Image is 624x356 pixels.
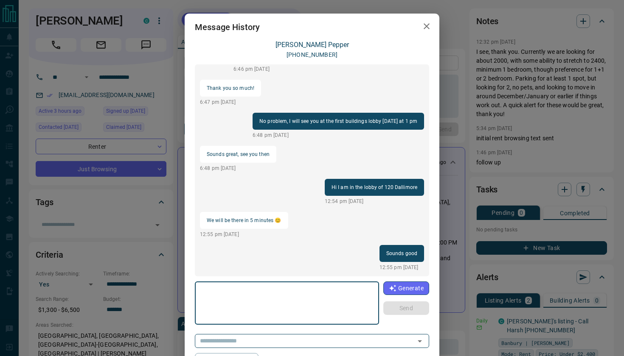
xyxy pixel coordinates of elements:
[207,215,281,225] p: We will be there in 5 minutes 😊
[383,281,429,295] button: Generate
[332,182,417,192] p: Hi I am in the lobby of 120 Dallimore
[185,14,270,41] h2: Message History
[200,98,261,106] p: 6:47 pm [DATE]
[287,50,337,59] p: [PHONE_NUMBER]
[414,335,426,347] button: Open
[325,197,424,205] p: 12:54 pm [DATE]
[233,65,424,73] p: 6:46 pm [DATE]
[386,248,417,259] p: Sounds good
[379,264,424,271] p: 12:55 pm [DATE]
[253,131,424,139] p: 6:48 pm [DATE]
[200,164,276,172] p: 6:48 pm [DATE]
[207,83,254,93] p: Thank you so much!
[259,116,417,126] p: No problem, I will see you at the first buildings lobby [DATE] at 1 pm
[275,41,349,49] a: [PERSON_NAME] Pepper
[200,231,288,238] p: 12:55 pm [DATE]
[207,149,270,159] p: Sounds great, see you then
